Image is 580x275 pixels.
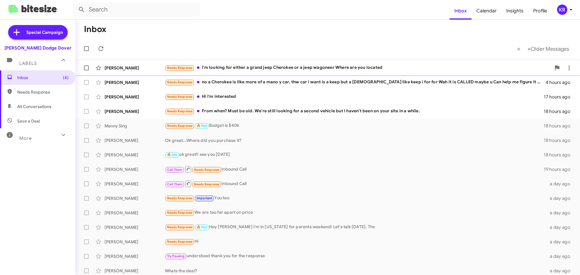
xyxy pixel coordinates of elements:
[167,225,193,229] span: Needs Response
[544,94,575,100] div: 17 hours ago
[544,108,575,114] div: 18 hours ago
[167,124,193,128] span: Needs Response
[167,109,193,113] span: Needs Response
[165,268,546,274] div: Whats the deal?
[84,24,106,34] h1: Inbox
[105,65,165,71] div: [PERSON_NAME]
[63,75,69,81] span: (4)
[197,124,207,128] span: 🔥 Hot
[19,136,32,141] span: More
[557,5,567,15] div: KR
[105,94,165,100] div: [PERSON_NAME]
[167,196,193,200] span: Needs Response
[197,196,212,200] span: Important
[19,61,37,66] span: Labels
[449,2,472,20] a: Inbox
[546,79,575,85] div: 4 hours ago
[517,45,520,53] span: «
[165,238,546,245] div: Hi
[514,43,524,55] button: Previous
[546,210,575,216] div: a day ago
[527,45,531,53] span: »
[546,239,575,245] div: a day ago
[165,165,544,173] div: Inbound Call
[105,123,165,129] div: Manny Sing
[165,180,546,187] div: Inbound Call
[5,45,71,51] div: [PERSON_NAME] Dodge Dover
[194,168,220,172] span: Needs Response
[552,5,573,15] button: KR
[544,152,575,158] div: 18 hours ago
[546,253,575,259] div: a day ago
[165,79,546,86] div: no a Cherokee is like more of a mano y car, thw car i want is a keep but a [DEMOGRAPHIC_DATA] lik...
[544,137,575,143] div: 18 hours ago
[531,46,569,52] span: Older Messages
[17,104,51,110] span: All Conversations
[165,108,544,115] div: From when? Must be old. We're still looking for a second vehicle but I haven't been on your site ...
[165,195,546,202] div: You too
[546,224,575,230] div: a day ago
[167,168,183,172] span: Call Them
[167,240,193,244] span: Needs Response
[528,2,552,20] a: Profile
[105,137,165,143] div: [PERSON_NAME]
[194,182,220,186] span: Needs Response
[165,122,544,129] div: Budget is $40k
[165,64,551,71] div: I'm looking for either a grand jeep Cherokee or a jeep wagoneer Where are you located
[8,25,68,40] a: Special Campaign
[546,195,575,201] div: a day ago
[105,166,165,172] div: [PERSON_NAME]
[17,118,40,124] span: Save a Deal
[165,253,546,260] div: understood thank you for the response
[105,195,165,201] div: [PERSON_NAME]
[167,182,183,186] span: Call Them
[165,93,544,100] div: Hi I'm interested
[167,211,193,215] span: Needs Response
[105,108,165,114] div: [PERSON_NAME]
[167,66,193,70] span: Needs Response
[167,254,185,258] span: Try Pausing
[17,75,69,81] span: Inbox
[167,153,177,157] span: 🔥 Hot
[165,224,546,231] div: Hey [PERSON_NAME] I'm in [US_STATE] for parents weekend! Let's talk [DATE]. Thx
[73,2,200,17] input: Search
[165,137,544,143] div: Ok great...Where did you purchase it?
[544,123,575,129] div: 18 hours ago
[167,80,193,84] span: Needs Response
[197,225,207,229] span: 🔥 Hot
[105,210,165,216] div: [PERSON_NAME]
[26,29,63,35] span: Special Campaign
[165,209,546,216] div: We are too far apart on price
[165,151,544,158] div: ok great!! see you [DATE]
[105,152,165,158] div: [PERSON_NAME]
[501,2,528,20] a: Insights
[514,43,573,55] nav: Page navigation example
[105,268,165,274] div: [PERSON_NAME]
[544,166,575,172] div: 19 hours ago
[17,89,69,95] span: Needs Response
[105,253,165,259] div: [PERSON_NAME]
[105,224,165,230] div: [PERSON_NAME]
[546,268,575,274] div: a day ago
[105,239,165,245] div: [PERSON_NAME]
[472,2,501,20] a: Calendar
[105,79,165,85] div: [PERSON_NAME]
[524,43,573,55] button: Next
[167,95,193,99] span: Needs Response
[105,181,165,187] div: [PERSON_NAME]
[546,181,575,187] div: a day ago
